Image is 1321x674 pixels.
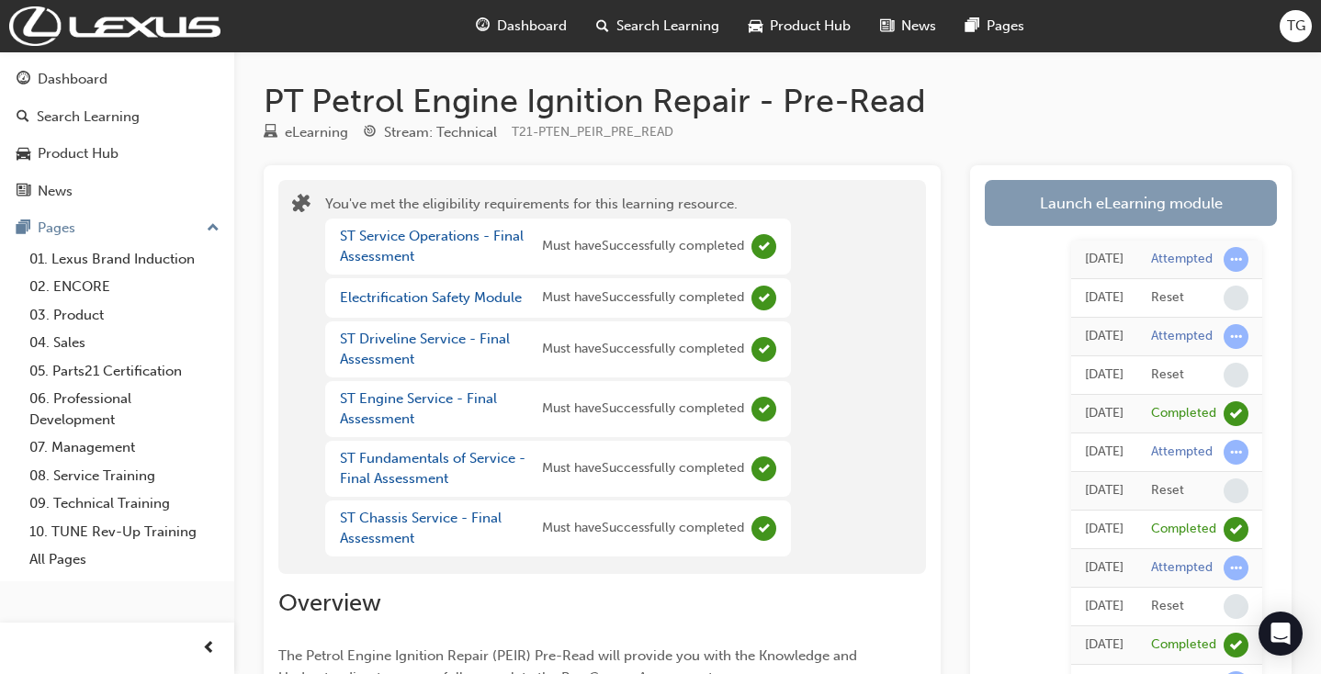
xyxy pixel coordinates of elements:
[1151,444,1213,461] div: Attempted
[596,15,609,38] span: search-icon
[38,69,107,90] div: Dashboard
[264,125,277,141] span: learningResourceType_ELEARNING-icon
[384,122,497,143] div: Stream: Technical
[1085,635,1123,656] div: Mon Sep 22 2025 13:08:53 GMT+1000 (Australian Eastern Standard Time)
[1151,482,1184,500] div: Reset
[865,7,951,45] a: news-iconNews
[37,107,140,128] div: Search Learning
[7,211,227,245] button: Pages
[542,399,744,420] span: Must have Successfully completed
[1224,633,1248,657] span: learningRecordVerb_COMPLETE-icon
[17,109,29,126] span: search-icon
[1224,517,1248,542] span: learningRecordVerb_COMPLETE-icon
[22,245,227,274] a: 01. Lexus Brand Induction
[17,184,30,200] span: news-icon
[1085,557,1123,579] div: Mon Sep 22 2025 15:22:40 GMT+1000 (Australian Eastern Standard Time)
[461,7,581,45] a: guage-iconDashboard
[965,15,979,38] span: pages-icon
[512,124,673,140] span: Learning resource code
[1085,365,1123,386] div: Mon Sep 22 2025 21:50:39 GMT+1000 (Australian Eastern Standard Time)
[987,16,1024,37] span: Pages
[1085,287,1123,309] div: Thu Sep 25 2025 21:49:48 GMT+1000 (Australian Eastern Standard Time)
[22,301,227,330] a: 03. Product
[1085,249,1123,270] div: Thu Sep 25 2025 21:49:49 GMT+1000 (Australian Eastern Standard Time)
[751,397,776,421] span: Complete
[1224,363,1248,388] span: learningRecordVerb_NONE-icon
[542,236,744,257] span: Must have Successfully completed
[285,122,348,143] div: eLearning
[1224,247,1248,272] span: learningRecordVerb_ATTEMPT-icon
[22,462,227,490] a: 08. Service Training
[751,456,776,481] span: Complete
[1224,478,1248,503] span: learningRecordVerb_NONE-icon
[340,390,497,428] a: ST Engine Service - Final Assessment
[542,458,744,479] span: Must have Successfully completed
[1224,440,1248,465] span: learningRecordVerb_ATTEMPT-icon
[22,433,227,462] a: 07. Management
[363,121,497,144] div: Stream
[38,218,75,239] div: Pages
[985,180,1277,226] a: Launch eLearning module
[22,273,227,301] a: 02. ENCORE
[1151,289,1184,307] div: Reset
[17,72,30,88] span: guage-icon
[1151,328,1213,345] div: Attempted
[9,6,220,46] img: Trak
[581,7,734,45] a: search-iconSearch Learning
[17,220,30,237] span: pages-icon
[22,357,227,386] a: 05. Parts21 Certification
[1151,559,1213,577] div: Attempted
[1287,16,1305,37] span: TG
[616,16,719,37] span: Search Learning
[340,510,502,547] a: ST Chassis Service - Final Assessment
[1151,636,1216,654] div: Completed
[542,339,744,360] span: Must have Successfully completed
[38,143,119,164] div: Product Hub
[476,15,490,38] span: guage-icon
[22,385,227,433] a: 06. Professional Development
[340,289,522,306] a: Electrification Safety Module
[7,62,227,96] a: Dashboard
[340,331,510,368] a: ST Driveline Service - Final Assessment
[770,16,851,37] span: Product Hub
[7,174,227,208] a: News
[751,234,776,259] span: Complete
[542,287,744,309] span: Must have Successfully completed
[1085,326,1123,347] div: Mon Sep 22 2025 21:50:40 GMT+1000 (Australian Eastern Standard Time)
[22,329,227,357] a: 04. Sales
[1259,612,1303,656] div: Open Intercom Messenger
[1151,251,1213,268] div: Attempted
[1280,10,1312,42] button: TG
[497,16,567,37] span: Dashboard
[1151,521,1216,538] div: Completed
[264,81,1292,121] h1: PT Petrol Engine Ignition Repair - Pre-Read
[542,518,744,539] span: Must have Successfully completed
[207,217,220,241] span: up-icon
[17,146,30,163] span: car-icon
[7,59,227,211] button: DashboardSearch LearningProduct HubNews
[1085,519,1123,540] div: Mon Sep 22 2025 15:26:25 GMT+1000 (Australian Eastern Standard Time)
[7,137,227,171] a: Product Hub
[1224,324,1248,349] span: learningRecordVerb_ATTEMPT-icon
[1085,480,1123,501] div: Mon Sep 22 2025 15:44:17 GMT+1000 (Australian Eastern Standard Time)
[22,518,227,546] a: 10. TUNE Rev-Up Training
[1224,556,1248,580] span: learningRecordVerb_ATTEMPT-icon
[7,100,227,134] a: Search Learning
[1085,403,1123,424] div: Mon Sep 22 2025 15:44:34 GMT+1000 (Australian Eastern Standard Time)
[749,15,762,38] span: car-icon
[751,516,776,541] span: Complete
[1085,442,1123,463] div: Mon Sep 22 2025 15:44:18 GMT+1000 (Australian Eastern Standard Time)
[278,589,381,617] span: Overview
[363,125,377,141] span: target-icon
[264,121,348,144] div: Type
[1085,596,1123,617] div: Mon Sep 22 2025 15:22:39 GMT+1000 (Australian Eastern Standard Time)
[1224,286,1248,310] span: learningRecordVerb_NONE-icon
[1151,598,1184,615] div: Reset
[22,545,227,574] a: All Pages
[901,16,936,37] span: News
[1224,401,1248,426] span: learningRecordVerb_COMPLETE-icon
[38,181,73,202] div: News
[751,286,776,310] span: Complete
[880,15,894,38] span: news-icon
